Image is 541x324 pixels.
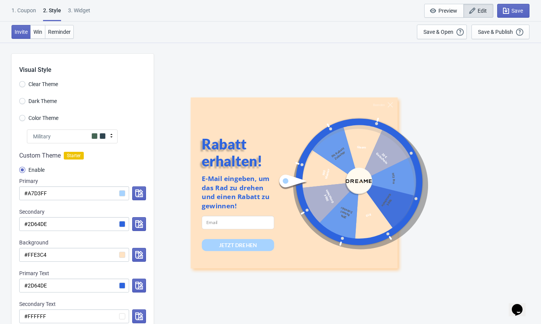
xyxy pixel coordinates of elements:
div: Save & Publish [478,29,513,35]
div: Primary [19,177,146,185]
button: Win [30,25,45,39]
div: Secondary Text [19,300,146,308]
div: Rabatt erhalten! [202,136,289,170]
input: Email [202,216,274,229]
span: Reminder [48,29,71,35]
button: Reminder [45,25,74,39]
button: Save & Open [417,25,467,39]
span: Enable [28,166,45,174]
div: Visual Style [19,54,154,75]
div: Beenden [373,103,385,107]
button: Preview [424,4,464,18]
span: Edit [478,8,487,14]
div: 2 . Style [43,7,61,21]
span: Custom Theme [19,151,61,160]
div: E-Mail eingeben, um das Rad zu drehen und einen Rabatt zu gewinnen! [202,174,274,211]
span: Save [511,8,523,14]
span: Starter [64,152,84,160]
button: Save & Publish [471,25,529,39]
button: Edit [463,4,493,18]
div: Secondary [19,208,146,216]
button: Invite [12,25,31,39]
span: Invite [15,29,28,35]
div: Background [19,239,146,246]
span: Win [33,29,42,35]
iframe: chat widget [509,293,533,316]
span: Color Theme [28,114,58,122]
span: Clear Theme [28,80,58,88]
div: 1. Coupon [12,7,36,20]
div: Save & Open [423,29,453,35]
span: Dark Theme [28,97,57,105]
span: Military [33,133,51,140]
div: Primary Text [19,269,146,277]
span: Preview [438,8,457,14]
div: JETZT DREHEN [219,241,257,249]
div: 3. Widget [68,7,90,20]
button: Save [497,4,529,18]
